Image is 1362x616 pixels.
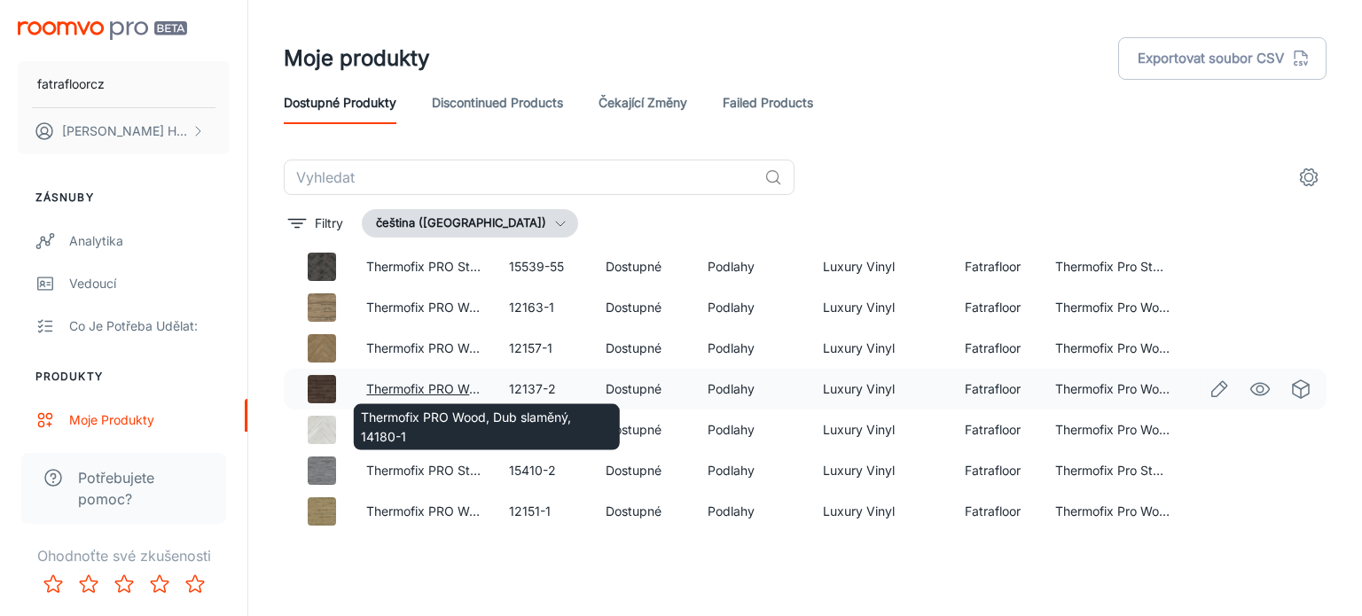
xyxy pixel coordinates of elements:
a: Thermofix PRO Wood, Dub cortado, 14166-1 [366,340,623,355]
button: Rate 3 star [106,566,142,602]
td: Podlahy [693,328,809,369]
td: Dostupné [591,491,693,532]
td: Podlahy [693,287,809,328]
td: Dostupné [591,450,693,491]
td: Thermofix Pro Wood [1041,287,1184,328]
td: Dostupné [591,246,693,287]
button: Rate 4 star [142,566,177,602]
span: Potřebujete pomoc? [78,467,205,510]
td: Luxury Vinyl [809,369,951,409]
td: 12137-2 [495,369,591,409]
div: Co je potřeba udělat: [69,316,230,336]
a: Thermofix PRO Wood, Borovice sibiřská, 14128-1 [366,503,649,519]
td: 12163-1 [495,287,591,328]
button: čeština ([GEOGRAPHIC_DATA]) [362,209,578,238]
td: Podlahy [693,246,809,287]
td: 15410-2 [495,450,591,491]
td: Fatrafloor [951,328,1041,369]
input: Vyhledat [284,160,757,195]
td: Thermofix Pro Wood [1041,409,1184,450]
a: Thermofix PRO Stone, Břidlice kov, 15410-2 [366,463,619,478]
button: settings [1291,160,1327,195]
button: Rate 2 star [71,566,106,602]
p: [PERSON_NAME] Hrdina [62,121,187,141]
td: Fatrafloor [951,369,1041,409]
td: Luxury Vinyl [809,328,951,369]
td: Podlahy [693,409,809,450]
a: Thermofix PRO Wood, Dub slaměný, 14180-1 [366,381,625,396]
button: filter [284,209,348,238]
a: See in Virtual Samples [1286,374,1316,404]
a: Čekající změny [599,82,687,124]
button: fatrafloorcz [18,61,230,107]
td: Luxury Vinyl [809,246,951,287]
td: Fatrafloor [951,450,1041,491]
a: Thermofix PRO Wood, Topol kávový, 14145-1 [366,300,627,315]
td: Thermofix Pro Wood [1041,491,1184,532]
button: Rate 5 star [177,566,213,602]
h1: Moje produkty [284,43,429,74]
td: Podlahy [693,369,809,409]
a: Failed Products [723,82,813,124]
td: Thermofix Pro Wood [1041,369,1184,409]
td: Luxury Vinyl [809,409,951,450]
td: 12157-1 [495,328,591,369]
p: fatrafloorcz [37,74,105,94]
div: Analytika [69,231,230,251]
td: Thermofix Pro Stone [1041,246,1184,287]
td: Thermofix Pro Wood [1041,328,1184,369]
a: Dostupné produkty [284,82,396,124]
td: Dostupné [591,328,693,369]
td: Fatrafloor [951,409,1041,450]
td: Luxury Vinyl [809,450,951,491]
td: Luxury Vinyl [809,491,951,532]
img: Roomvo PRO Beta [18,21,187,40]
td: Luxury Vinyl [809,287,951,328]
td: Podlahy [693,450,809,491]
a: Thermofix PRO Stone, Cement dark, 15539-55 [366,259,636,274]
p: Ohodnoťte své zkušenosti [14,545,233,566]
td: 15539-55 [495,246,591,287]
td: Fatrafloor [951,246,1041,287]
td: Dostupné [591,409,693,450]
td: Thermofix Pro Stone [1041,450,1184,491]
button: Rate 1 star [35,566,71,602]
a: Edit [1204,374,1234,404]
td: Dostupné [591,369,693,409]
button: Exportovat soubor CSV [1118,37,1327,80]
td: Fatrafloor [951,287,1041,328]
a: Discontinued Products [432,82,563,124]
td: Podlahy [693,491,809,532]
div: Moje produkty [69,410,230,430]
p: Thermofix PRO Wood, Dub slaměný, 14180-1 [361,408,613,447]
td: 12151-1 [495,491,591,532]
p: Filtry [315,214,343,233]
div: Vedoucí [69,274,230,293]
td: Dostupné [591,287,693,328]
a: See in Visualizer [1245,374,1275,404]
td: Fatrafloor [951,491,1041,532]
button: [PERSON_NAME] Hrdina [18,108,230,154]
